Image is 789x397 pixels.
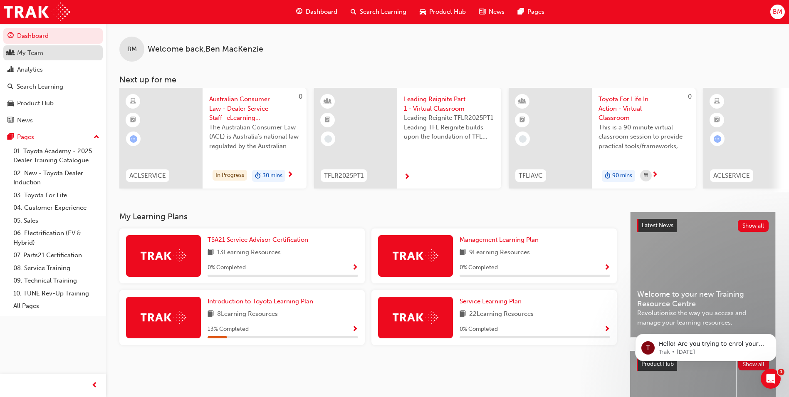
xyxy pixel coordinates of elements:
[208,297,317,306] a: Introduction to Toyota Learning Plan
[3,113,103,128] a: News
[314,88,501,189] a: TFLR2025PT1Leading Reignite Part 1 - Virtual ClassroomLeading Reignite TFLR2025PT1 Leading TFL Re...
[460,325,498,334] span: 0 % Completed
[604,263,610,273] button: Show Progress
[17,132,34,142] div: Pages
[738,220,769,232] button: Show all
[770,5,785,19] button: BM
[10,189,103,202] a: 03. Toyota For Life
[10,145,103,167] a: 01. Toyota Academy - 2025 Dealer Training Catalogue
[429,7,466,17] span: Product Hub
[352,324,358,335] button: Show Progress
[255,171,261,181] span: duration-icon
[604,324,610,335] button: Show Progress
[404,113,495,141] span: Leading Reignite TFLR2025PT1 Leading TFL Reignite builds upon the foundation of TFL Reignite, rea...
[518,7,524,17] span: pages-icon
[10,214,103,227] a: 05. Sales
[630,212,776,337] a: Latest NewsShow allWelcome to your new Training Resource CentreRevolutionise the way you access a...
[213,170,247,181] div: In Progress
[778,369,784,375] span: 1
[141,311,186,324] img: Trak
[713,171,750,181] span: ACLSERVICE
[94,132,99,143] span: up-icon
[287,171,293,179] span: next-icon
[404,174,410,181] span: next-icon
[688,93,692,100] span: 0
[344,3,413,20] a: search-iconSearch Learning
[352,263,358,273] button: Show Progress
[460,248,466,258] span: book-icon
[217,248,281,258] span: 13 Learning Resources
[413,3,472,20] a: car-iconProduct Hub
[604,264,610,272] span: Show Progress
[652,171,658,179] span: next-icon
[460,298,522,305] span: Service Learning Plan
[10,287,103,300] a: 10. TUNE Rev-Up Training
[393,249,438,262] img: Trak
[637,308,769,327] span: Revolutionise the way you access and manage your learning resources.
[7,83,13,91] span: search-icon
[17,65,43,74] div: Analytics
[325,96,331,107] span: learningResourceType_INSTRUCTOR_LED-icon
[773,7,782,17] span: BM
[325,115,331,126] span: booktick-icon
[141,249,186,262] img: Trak
[7,117,14,124] span: news-icon
[217,309,278,320] span: 8 Learning Resources
[262,171,282,181] span: 30 mins
[289,3,344,20] a: guage-iconDashboard
[10,249,103,262] a: 07. Parts21 Certification
[519,115,525,126] span: booktick-icon
[208,236,308,243] span: TSA21 Service Advisor Certification
[130,96,136,107] span: learningResourceType_ELEARNING-icon
[479,7,485,17] span: news-icon
[509,88,696,189] a: 0TFLIAVCToyota For Life In Action - Virtual ClassroomThis is a 90 minute virtual classroom sessio...
[10,274,103,287] a: 09. Technical Training
[352,326,358,333] span: Show Progress
[351,7,356,17] span: search-icon
[92,380,98,391] span: prev-icon
[7,50,14,57] span: people-icon
[10,300,103,313] a: All Pages
[460,297,525,306] a: Service Learning Plan
[469,248,530,258] span: 9 Learning Resources
[208,309,214,320] span: book-icon
[3,79,103,94] a: Search Learning
[3,129,103,145] button: Pages
[7,66,14,74] span: chart-icon
[17,82,63,92] div: Search Learning
[360,7,406,17] span: Search Learning
[714,115,720,126] span: booktick-icon
[324,135,332,143] span: learningRecordVerb_NONE-icon
[352,264,358,272] span: Show Progress
[527,7,544,17] span: Pages
[17,116,33,125] div: News
[208,248,214,258] span: book-icon
[7,32,14,40] span: guage-icon
[208,298,313,305] span: Introduction to Toyota Learning Plan
[469,309,534,320] span: 22 Learning Resources
[3,27,103,129] button: DashboardMy TeamAnalyticsSearch LearningProduct HubNews
[208,263,246,273] span: 0 % Completed
[4,2,70,21] img: Trak
[460,236,539,243] span: Management Learning Plan
[3,45,103,61] a: My Team
[460,263,498,273] span: 0 % Completed
[130,135,137,143] span: learningRecordVerb_ATTEMPT-icon
[208,325,249,334] span: 13 % Completed
[3,28,103,44] a: Dashboard
[761,369,781,389] iframe: Intercom live chat
[393,311,438,324] img: Trak
[604,326,610,333] span: Show Progress
[17,99,54,108] div: Product Hub
[599,123,689,151] span: This is a 90 minute virtual classroom session to provide practical tools/frameworks, behaviours a...
[404,94,495,113] span: Leading Reignite Part 1 - Virtual Classroom
[209,94,300,123] span: Australian Consumer Law - Dealer Service Staff- eLearning Module
[714,96,720,107] span: learningResourceType_ELEARNING-icon
[129,171,166,181] span: ACLSERVICE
